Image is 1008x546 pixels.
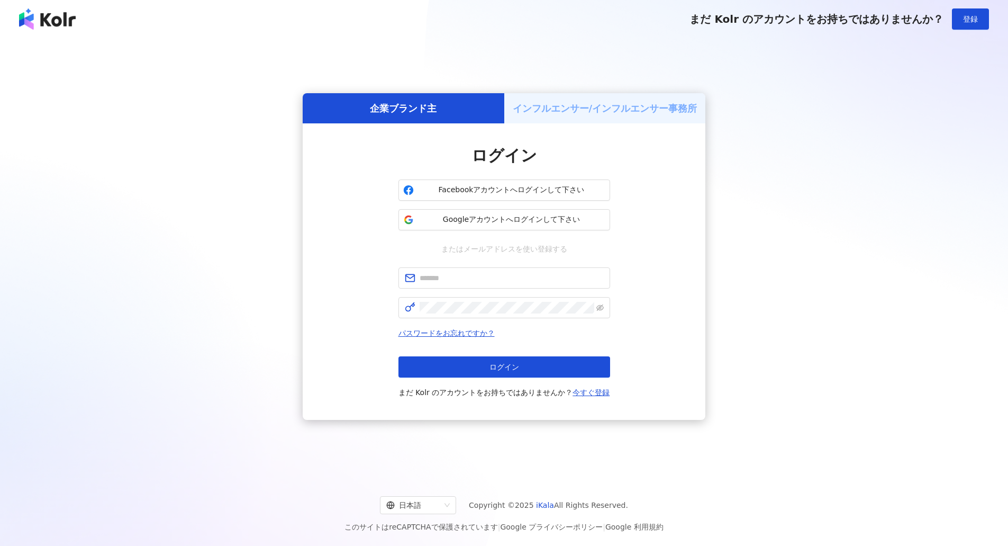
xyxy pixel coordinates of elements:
span: またはメールアドレスを使い登録する [434,243,575,255]
span: まだ Kolr のアカウントをお持ちではありませんか？ [398,386,610,399]
button: Facebookアカウントへログインして下さい [398,180,610,201]
span: まだ Kolr のアカウントをお持ちではありませんか？ [689,13,943,25]
button: Googleアカウントへログインして下さい [398,209,610,230]
span: eye-invisible [596,304,604,311]
a: Google プライバシーポリシー [500,523,603,531]
div: 日本語 [386,497,440,514]
span: ログイン [471,146,537,165]
span: Copyright © 2025 All Rights Reserved. [469,499,628,512]
span: Facebookアカウントへログインして下さい [418,185,605,195]
span: | [498,523,501,531]
a: 今すぐ登録 [573,388,610,397]
a: iKala [536,501,554,509]
span: Googleアカウントへログインして下さい [418,214,605,225]
img: logo [19,8,76,30]
span: 登録 [963,15,978,23]
span: このサイトはreCAPTCHAで保護されています [344,521,664,533]
button: ログイン [398,356,610,378]
a: Google 利用規約 [605,523,664,531]
a: パスワードをお忘れですか？ [398,329,495,337]
button: 登録 [952,8,989,30]
h5: インフルエンサー/インフルエンサー事務所 [513,102,697,115]
h5: 企業ブランド主 [370,102,437,115]
span: | [603,523,605,531]
span: ログイン [489,363,519,371]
